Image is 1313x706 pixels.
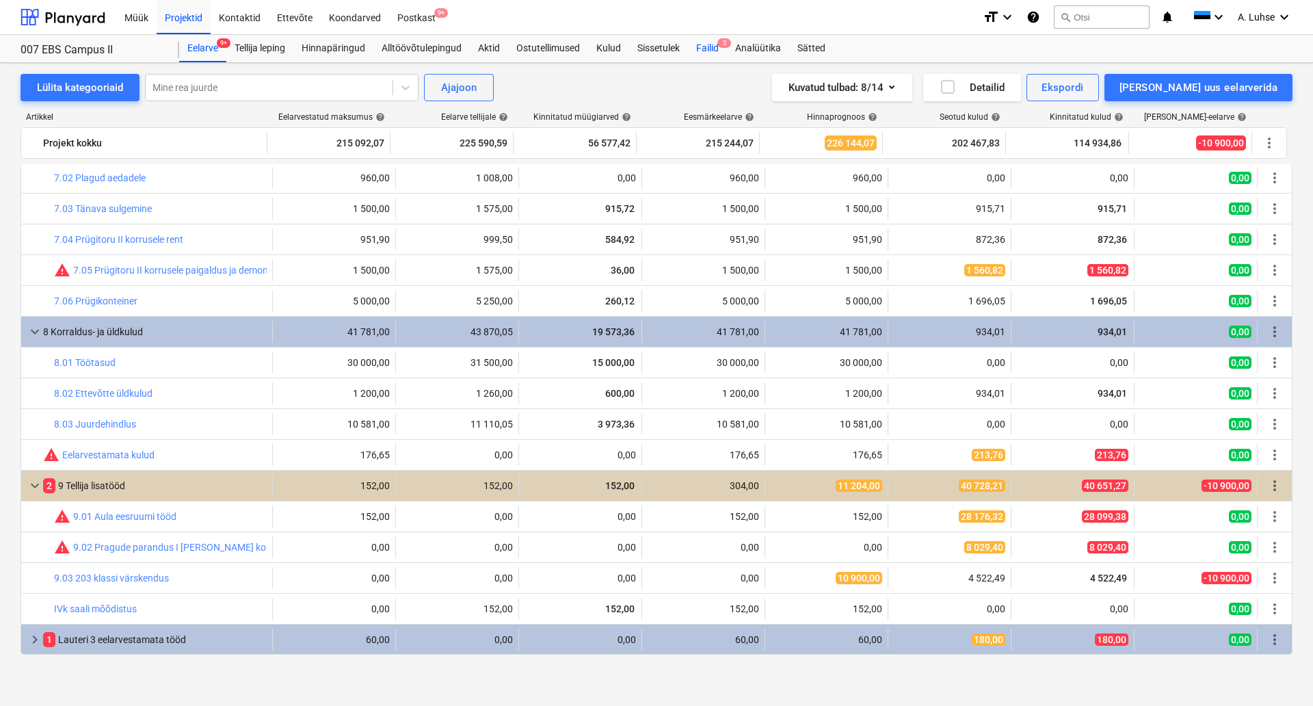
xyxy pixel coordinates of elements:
[533,112,631,122] div: Kinnitatud müügiarved
[894,357,1005,368] div: 0,00
[519,132,631,154] div: 56 577,42
[43,321,267,343] div: 8 Korraldus- ja üldkulud
[401,511,513,522] div: 0,00
[278,296,390,306] div: 5 000,00
[1072,136,1123,150] span: 114 934,86
[771,511,882,522] div: 152,00
[525,542,636,553] div: 0,00
[73,511,176,522] a: 9.01 Aula eesruumi tööd
[771,542,882,553] div: 0,00
[1229,603,1251,615] span: 0,00
[1229,202,1251,215] span: 0,00
[1266,200,1283,217] span: Rohkem tegevusi
[401,265,513,276] div: 1 575,00
[1087,264,1128,276] span: 1 560,82
[401,234,513,245] div: 999,50
[648,449,759,460] div: 176,65
[604,296,636,306] span: 260,12
[972,449,1005,461] span: 213,76
[1026,9,1040,25] i: Abikeskus
[923,74,1021,101] button: Detailid
[1060,12,1071,23] span: search
[1017,603,1128,614] div: 0,00
[54,419,136,430] a: 8.03 Juurdehindlus
[217,38,230,48] span: 9+
[278,357,390,368] div: 30 000,00
[629,35,688,62] a: Sissetulek
[588,35,629,62] div: Kulud
[894,603,1005,614] div: 0,00
[894,203,1005,214] div: 915,71
[278,573,390,584] div: 0,00
[54,508,70,525] span: Seotud kulud ületavad prognoosi
[278,603,390,614] div: 0,00
[43,447,59,463] span: Seotud kulud ületavad prognoosi
[1095,633,1128,646] span: 180,00
[278,203,390,214] div: 1 500,00
[401,357,513,368] div: 31 500,00
[1245,640,1313,706] div: Vestlusvidin
[894,326,1005,337] div: 934,01
[1229,387,1251,400] span: 0,00
[373,35,470,62] a: Alltöövõtulepingud
[972,633,1005,646] span: 180,00
[226,35,293,62] div: Tellija leping
[1229,449,1251,461] span: 0,00
[1266,293,1283,309] span: Rohkem tegevusi
[1082,510,1128,523] span: 28 099,38
[21,43,163,57] div: 007 EBS Campus II
[771,296,882,306] div: 5 000,00
[771,172,882,183] div: 960,00
[278,449,390,460] div: 176,65
[525,634,636,645] div: 0,00
[508,35,588,62] a: Ostutellimused
[1017,357,1128,368] div: 0,00
[642,132,754,154] div: 215 244,07
[1266,385,1283,402] span: Rohkem tegevusi
[1229,233,1251,246] span: 0,00
[894,172,1005,183] div: 0,00
[807,112,877,122] div: Hinnaprognoos
[1096,234,1128,245] span: 872,36
[789,35,834,62] a: Sätted
[1229,264,1251,276] span: 0,00
[609,265,636,276] span: 36,00
[1111,112,1124,122] span: help
[73,265,287,276] a: 7.05 Prügitoru II korrusele paigaldus ja demontaaž
[43,629,267,651] div: Lauteri 3 eelarvestamata tööd
[619,112,631,122] span: help
[648,203,759,214] div: 1 500,00
[742,112,754,122] span: help
[470,35,508,62] div: Aktid
[396,132,507,154] div: 225 590,59
[1266,262,1283,278] span: Rohkem tegevusi
[648,357,759,368] div: 30 000,00
[648,326,759,337] div: 41 781,00
[37,79,123,96] div: Lülita kategooriaid
[964,264,1005,276] span: 1 560,82
[771,326,882,337] div: 41 781,00
[894,388,1005,399] div: 934,01
[278,234,390,245] div: 951,90
[43,478,55,493] span: 2
[771,203,882,214] div: 1 500,00
[401,542,513,553] div: 0,00
[648,511,759,522] div: 152,00
[591,326,636,337] span: 19 573,36
[648,573,759,584] div: 0,00
[988,112,1000,122] span: help
[278,634,390,645] div: 60,00
[43,475,267,497] div: 9 Tellija lisatööd
[771,634,882,645] div: 60,00
[1229,172,1251,184] span: 0,00
[401,480,513,491] div: 152,00
[1104,74,1292,101] button: [PERSON_NAME] uus eelarverida
[54,388,152,399] a: 8.02 Ettevõtte üldkulud
[648,172,759,183] div: 960,00
[1042,79,1083,96] div: Ekspordi
[27,631,43,648] span: keyboard_arrow_right
[525,449,636,460] div: 0,00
